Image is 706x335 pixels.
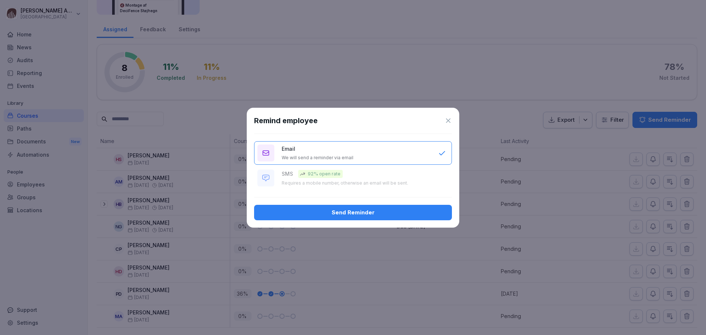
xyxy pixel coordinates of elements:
p: SMS [282,170,293,178]
p: Email [282,145,295,153]
div: Send Reminder [260,209,446,217]
h1: Remind employee [254,115,318,126]
p: We will send a reminder via email [282,155,353,161]
button: Send Reminder [254,205,452,220]
p: 92% open rate [308,171,340,177]
p: Requires a mobile number, otherwise an email will be sent. [282,180,408,186]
